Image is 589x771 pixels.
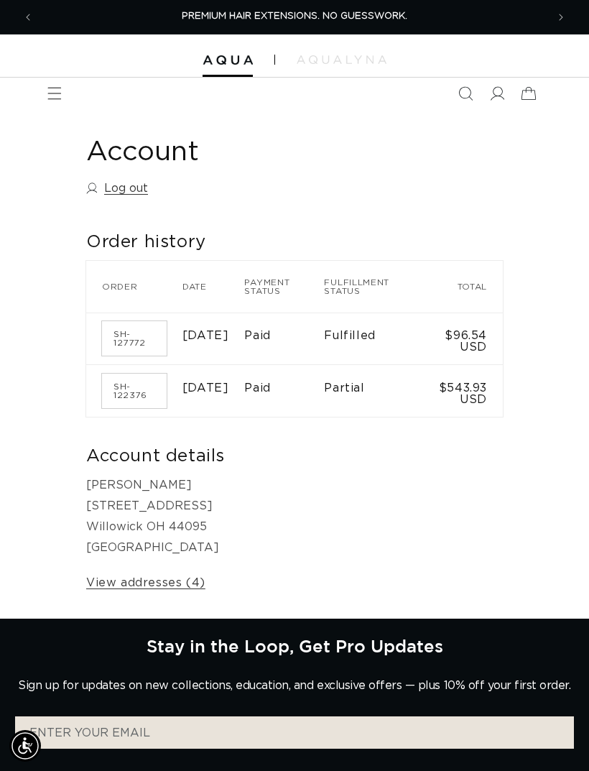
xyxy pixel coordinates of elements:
button: Next announcement [545,1,577,33]
th: Payment status [244,261,324,313]
time: [DATE] [182,382,229,394]
td: $543.93 USD [424,365,503,417]
th: Total [424,261,503,313]
a: View addresses (4) [86,573,205,594]
h2: Stay in the Loop, Get Pro Updates [147,636,443,656]
td: Partial [324,365,424,417]
a: Log out [86,178,148,199]
summary: Search [450,78,481,109]
span: PREMIUM HAIR EXTENSIONS. NO GUESSWORK. [182,11,407,21]
summary: Menu [39,78,70,109]
a: Order number SH-122376 [102,374,167,408]
h2: Order history [86,231,503,254]
td: $96.54 USD [424,313,503,365]
th: Fulfillment status [324,261,424,313]
img: aqualyna.com [297,55,386,64]
td: Fulfilled [324,313,424,365]
a: Order number SH-127772 [102,321,167,356]
th: Date [182,261,245,313]
td: Paid [244,313,324,365]
td: Paid [244,365,324,417]
iframe: Chat Widget [517,702,589,771]
th: Order [86,261,182,313]
p: Sign up for updates on new collections, education, and exclusive offers — plus 10% off your first... [18,679,570,693]
h2: Account details [86,445,503,468]
p: [PERSON_NAME] [STREET_ADDRESS] Willowick OH 44095 [GEOGRAPHIC_DATA] [86,475,503,558]
div: Accessibility Menu [9,730,41,762]
input: ENTER YOUR EMAIL [15,716,574,749]
time: [DATE] [182,330,229,341]
button: Previous announcement [12,1,44,33]
img: Aqua Hair Extensions [203,55,253,65]
h1: Account [86,135,503,170]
